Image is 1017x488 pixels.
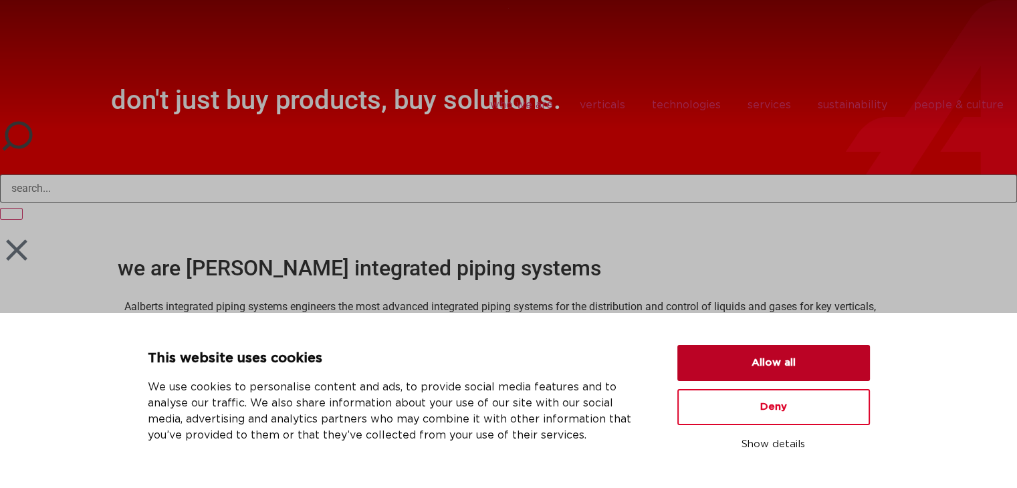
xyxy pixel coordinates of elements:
[901,90,1017,120] a: people & culture
[118,257,900,279] h2: we are [PERSON_NAME] integrated piping systems
[124,299,893,331] p: Aalberts integrated piping systems engineers the most advanced integrated piping systems for the ...
[148,379,645,443] p: We use cookies to personalise content and ads, to provide social media features and to analyse ou...
[677,433,870,456] button: Show details
[677,389,870,425] button: Deny
[677,345,870,381] button: Allow all
[804,90,901,120] a: sustainability
[639,90,734,120] a: technologies
[734,90,804,120] a: services
[566,90,639,120] a: verticals
[477,90,566,120] a: who we are
[148,348,645,368] p: This website uses cookies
